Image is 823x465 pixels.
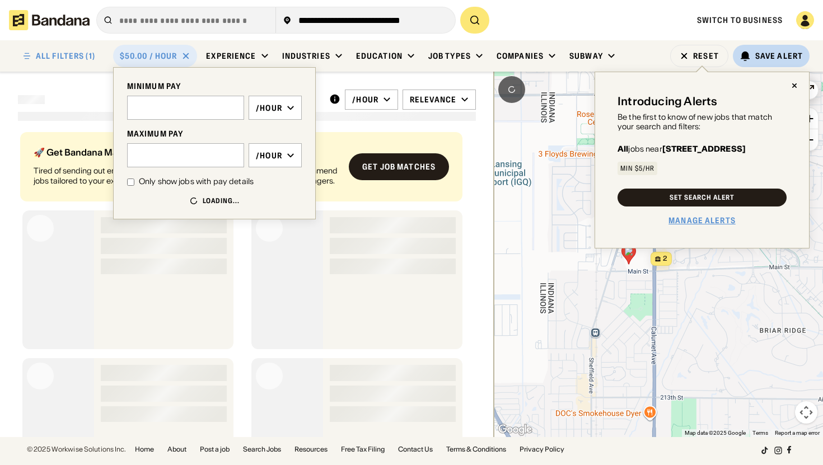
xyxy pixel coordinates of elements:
a: Free Tax Filing [341,446,385,453]
span: Map data ©2025 Google [685,430,746,436]
a: Contact Us [398,446,433,453]
b: All [618,144,628,154]
div: Loading... [203,196,240,205]
div: jobs near [618,145,746,153]
a: Terms (opens in new tab) [752,430,768,436]
div: ALL FILTERS (1) [36,52,95,60]
div: Min $5/hr [620,165,654,172]
div: MAXIMUM PAY [127,129,302,139]
a: Manage Alerts [668,215,736,226]
div: Education [356,51,403,61]
div: Experience [206,51,256,61]
div: 🚀 Get Bandana Matched (100% Free) [34,148,340,157]
a: Resources [294,446,328,453]
a: Search Jobs [243,446,281,453]
a: Switch to Business [697,15,783,25]
a: About [167,446,186,453]
div: Companies [497,51,544,61]
b: [STREET_ADDRESS] [662,144,746,154]
div: Be the first to know of new jobs that match your search and filters: [618,112,787,131]
div: /hour [256,103,282,113]
a: Privacy Policy [520,446,564,453]
div: Job Types [428,51,471,61]
img: Google [497,422,534,437]
div: Introducing Alerts [618,95,718,108]
input: Only show jobs with pay details [127,179,134,186]
div: Reset [693,52,719,60]
div: © 2025 Workwise Solutions Inc. [27,446,126,453]
div: grid [18,128,476,437]
div: /hour [256,151,282,161]
div: $50.00 / hour [120,51,177,61]
a: Post a job [200,446,230,453]
div: Industries [282,51,330,61]
div: Tired of sending out endless job applications? Bandana Match Team will recommend jobs tailored to... [34,166,340,186]
div: /hour [352,95,378,105]
div: MINIMUM PAY [127,81,302,91]
a: Terms & Conditions [446,446,506,453]
div: Only show jobs with pay details [139,176,254,187]
a: Open this area in Google Maps (opens a new window) [497,422,534,437]
div: Save Alert [755,51,803,61]
div: Relevance [410,95,456,105]
a: Report a map error [775,430,820,436]
div: Get job matches [362,163,436,171]
button: Map camera controls [795,401,817,424]
div: Set Search Alert [670,194,734,201]
img: Bandana logotype [9,10,90,30]
div: Subway [569,51,603,61]
span: 2 [663,254,667,264]
a: Home [135,446,154,453]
